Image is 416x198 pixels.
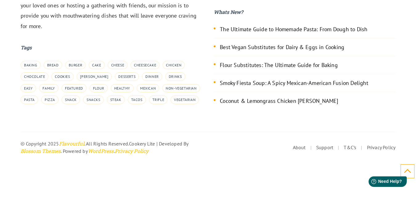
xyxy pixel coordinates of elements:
a: Chocolate (6 items) [21,72,48,81]
div: Cookery Lite | Developed By . Powered by . [21,140,208,155]
a: Curry (1 item) [77,72,112,81]
a: Trifle (1 item) [149,95,168,104]
a: Smoky Fiesta Soup: A Spicy Mexican-American Fusion Delight [220,79,368,86]
a: Cheesecake (1 item) [131,61,160,70]
a: Healthy (6 items) [111,84,134,93]
a: Family (1 item) [39,84,59,93]
a: Burger (1 item) [65,61,86,70]
a: Flavourful [59,140,84,147]
a: baking (1 item) [21,61,41,70]
a: The Ultimate Guide to Homemade Pasta: From Dough to Dish [220,26,367,33]
h2: Tags [21,44,202,52]
a: About [293,144,306,150]
a: flour (1 item) [90,84,108,93]
a: Cookies (1 item) [51,72,73,81]
a: Flour Substitutes: The Ultimate Guide for Baking [220,61,338,69]
a: Pizza (1 item) [41,95,59,104]
h2: Whats New? [214,8,395,16]
a: Featured (14 items) [62,84,87,93]
a: Blossom Themes [21,147,61,155]
span: © Copyright 2025 . All Rights Reserved. [21,141,129,147]
a: Tacos (2 items) [128,95,146,104]
a: Support [316,144,333,150]
a: WordPress [88,147,114,155]
a: Cheese (7 items) [108,61,128,70]
a: Bread (1 item) [44,61,62,70]
a: Privacy Policy [115,147,149,155]
a: steak (1 item) [107,95,125,104]
a: Desserts (19 items) [115,72,139,81]
a: Privacy Policy [367,144,396,150]
a: T&C’s [344,144,356,150]
iframe: Advertisement [23,167,393,195]
a: Snacks (1 item) [83,95,104,104]
a: Best Vegan Substitutes for Dairy & Eggs in Cooking [220,44,344,51]
a: Vegetarian (9 items) [171,95,199,104]
a: Snack (16 items) [62,95,80,104]
a: Cake (4 items) [89,61,104,70]
a: Pasta (1 item) [21,95,38,104]
a: Dinner (12 items) [142,72,162,81]
a: Easy (1 item) [21,84,36,93]
a: Coconut & Lemongrass Chicken [PERSON_NAME] [220,97,338,104]
a: Chicken (1 item) [163,61,185,70]
a: Mexican (2 items) [137,84,159,93]
iframe: Help widget launcher [361,174,409,191]
a: Drinks (1 item) [165,72,185,81]
a: Non-Vegetarian (2 items) [162,84,200,93]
